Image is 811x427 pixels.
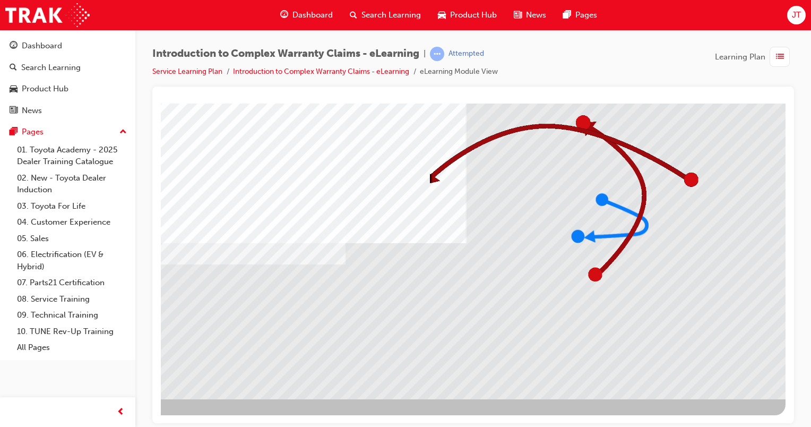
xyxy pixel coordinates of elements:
[341,4,429,26] a: search-iconSearch Learning
[152,48,419,60] span: Introduction to Complex Warranty Claims - eLearning
[715,51,765,63] span: Learning Plan
[420,66,498,78] li: eLearning Module View
[13,291,131,308] a: 08. Service Training
[13,214,131,230] a: 04. Customer Experience
[119,125,127,139] span: up-icon
[13,339,131,356] a: All Pages
[10,41,18,51] span: guage-icon
[117,406,125,419] span: prev-icon
[4,34,131,122] button: DashboardSearch LearningProduct HubNews
[4,36,131,56] a: Dashboard
[13,323,131,340] a: 10. TUNE Rev-Up Training
[4,122,131,142] button: Pages
[4,79,131,99] a: Product Hub
[429,4,505,26] a: car-iconProduct Hub
[4,58,131,78] a: Search Learning
[10,127,18,137] span: pages-icon
[13,307,131,323] a: 09. Technical Training
[787,6,806,24] button: JT
[5,3,90,27] img: Trak
[272,4,341,26] a: guage-iconDashboard
[350,8,357,22] span: search-icon
[526,9,546,21] span: News
[292,9,333,21] span: Dashboard
[22,126,44,138] div: Pages
[792,9,801,21] span: JT
[13,230,131,247] a: 05. Sales
[424,48,426,60] span: |
[555,4,606,26] a: pages-iconPages
[776,50,784,64] span: list-icon
[438,8,446,22] span: car-icon
[563,8,571,22] span: pages-icon
[13,170,131,198] a: 02. New - Toyota Dealer Induction
[450,9,497,21] span: Product Hub
[22,105,42,117] div: News
[233,67,409,76] a: Introduction to Complex Warranty Claims - eLearning
[10,84,18,94] span: car-icon
[715,47,794,67] button: Learning Plan
[575,9,597,21] span: Pages
[514,8,522,22] span: news-icon
[22,40,62,52] div: Dashboard
[13,275,131,291] a: 07. Parts21 Certification
[505,4,555,26] a: news-iconNews
[152,67,222,76] a: Service Learning Plan
[430,47,444,61] span: learningRecordVerb_ATTEMPT-icon
[21,62,81,74] div: Search Learning
[13,198,131,215] a: 03. Toyota For Life
[361,9,421,21] span: Search Learning
[13,246,131,275] a: 06. Electrification (EV & Hybrid)
[280,8,288,22] span: guage-icon
[4,101,131,121] a: News
[10,106,18,116] span: news-icon
[22,83,68,95] div: Product Hub
[448,49,484,59] div: Attempted
[10,63,17,73] span: search-icon
[13,142,131,170] a: 01. Toyota Academy - 2025 Dealer Training Catalogue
